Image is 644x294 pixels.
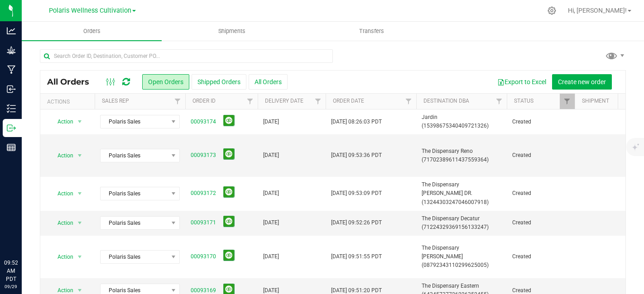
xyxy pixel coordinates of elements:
[514,98,533,104] a: Status
[191,151,216,160] a: 00093173
[9,222,36,249] iframe: Resource center
[401,94,416,109] a: Filter
[560,94,575,109] a: Filter
[558,78,606,85] span: Create new order
[492,94,507,109] a: Filter
[7,123,16,133] inline-svg: Outbound
[422,180,501,207] span: The Dispensary [PERSON_NAME] DR. (13244303247046007918)
[331,189,382,198] span: [DATE] 09:53:09 PDT
[7,26,16,35] inline-svg: Analytics
[512,151,569,160] span: Created
[102,98,129,104] a: Sales Rep
[74,149,86,162] span: select
[263,189,279,198] span: [DATE]
[170,94,185,109] a: Filter
[512,189,569,198] span: Created
[423,98,469,104] a: Destination DBA
[162,22,302,41] a: Shipments
[263,118,279,126] span: [DATE]
[7,46,16,55] inline-svg: Grow
[263,218,279,227] span: [DATE]
[263,151,279,160] span: [DATE]
[331,151,382,160] span: [DATE] 09:53:36 PDT
[22,22,162,41] a: Orders
[101,149,168,162] span: Polaris Sales
[582,98,609,104] a: Shipment
[7,143,16,152] inline-svg: Reports
[101,217,168,229] span: Polaris Sales
[191,252,216,261] a: 00093170
[101,187,168,200] span: Polaris Sales
[512,118,569,126] span: Created
[49,187,74,200] span: Action
[422,214,501,232] span: The Dispensary Decatur (71224329369156133247)
[7,104,16,113] inline-svg: Inventory
[40,49,333,63] input: Search Order ID, Destination, Customer PO...
[71,27,113,35] span: Orders
[74,251,86,263] span: select
[331,218,382,227] span: [DATE] 09:52:26 PDT
[347,27,396,35] span: Transfers
[47,77,98,87] span: All Orders
[142,74,189,90] button: Open Orders
[49,149,74,162] span: Action
[4,259,18,283] p: 09:52 AM PDT
[7,65,16,74] inline-svg: Manufacturing
[249,74,288,90] button: All Orders
[101,115,168,128] span: Polaris Sales
[422,147,501,164] span: The Dispensary Reno (71702389611437559364)
[552,74,612,90] button: Create new order
[512,218,569,227] span: Created
[74,217,86,229] span: select
[265,98,303,104] a: Delivery Date
[191,218,216,227] a: 00093171
[74,187,86,200] span: select
[101,251,168,263] span: Polaris Sales
[7,85,16,94] inline-svg: Inbound
[74,115,86,128] span: select
[512,252,569,261] span: Created
[331,252,382,261] span: [DATE] 09:51:55 PDT
[49,217,74,229] span: Action
[422,113,501,130] span: Jardin (15398675340409721326)
[333,98,364,104] a: Order Date
[243,94,258,109] a: Filter
[192,74,246,90] button: Shipped Orders
[491,74,552,90] button: Export to Excel
[311,94,326,109] a: Filter
[546,6,557,15] div: Manage settings
[49,251,74,263] span: Action
[49,115,74,128] span: Action
[191,189,216,198] a: 00093172
[206,27,258,35] span: Shipments
[4,283,18,290] p: 09/29
[263,252,279,261] span: [DATE]
[191,118,216,126] a: 00093174
[192,98,216,104] a: Order ID
[331,118,382,126] span: [DATE] 08:26:03 PDT
[422,244,501,270] span: The Dispensary [PERSON_NAME] (08792343110299625005)
[302,22,442,41] a: Transfers
[27,220,38,231] iframe: Resource center unread badge
[47,99,91,105] div: Actions
[49,7,131,14] span: Polaris Wellness Cultivation
[568,7,627,14] span: Hi, [PERSON_NAME]!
